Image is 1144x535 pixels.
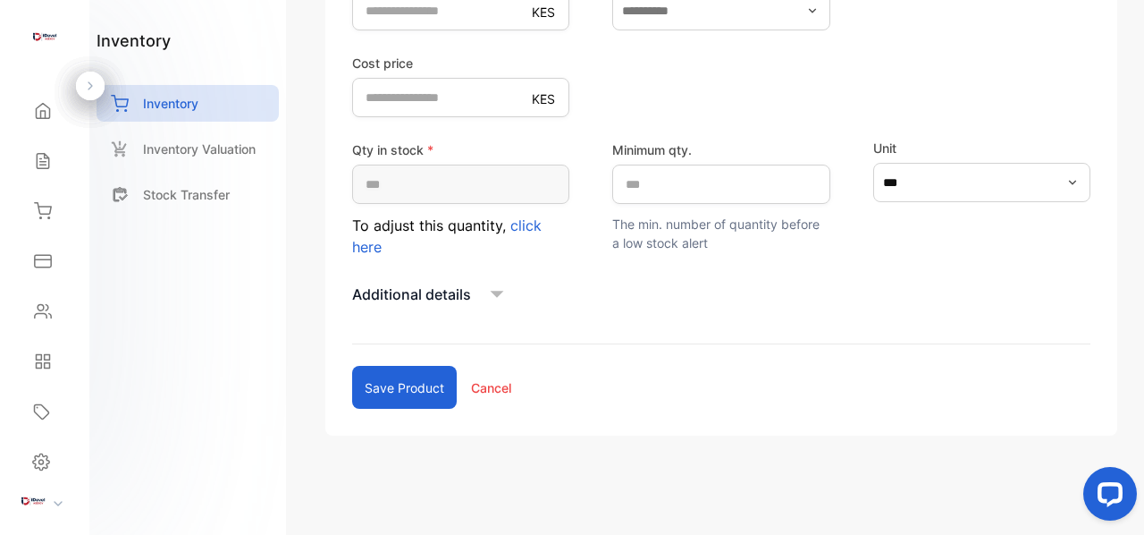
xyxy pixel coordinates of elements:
a: Inventory Valuation [97,131,279,167]
img: tab_keywords_by_traffic_grey.svg [178,104,192,118]
h1: inventory [97,29,171,53]
a: Inventory [97,85,279,122]
p: Inventory [143,94,198,113]
div: Keywords by Traffic [198,106,301,117]
label: Qty in stock [352,140,569,159]
label: Unit [873,139,1090,157]
iframe: LiveChat chat widget [1069,460,1144,535]
a: Stock Transfer [97,176,279,213]
img: profile [20,488,46,514]
img: website_grey.svg [29,47,43,61]
p: Stock Transfer [143,185,230,204]
p: The min. number of quantity before a low stock alert [612,215,829,252]
p: Cancel [471,378,511,397]
p: Additional details [352,284,471,305]
p: Inventory Valuation [143,140,256,158]
label: Minimum qty. [612,140,829,159]
button: Save product [352,366,457,409]
p: KES [532,89,555,108]
div: Domain Overview [68,106,160,117]
img: tab_domain_overview_orange.svg [48,104,63,118]
p: KES [532,3,555,21]
img: logo [31,23,58,50]
div: v 4.0.25 [50,29,88,43]
p: To adjust this quantity, [352,215,569,258]
label: Cost price [352,54,569,72]
div: Domain: [DOMAIN_NAME] [46,47,197,61]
